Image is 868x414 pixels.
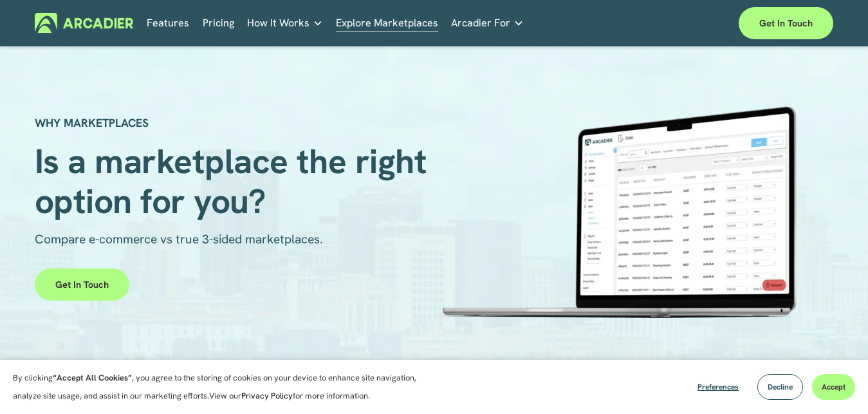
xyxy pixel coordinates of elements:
[822,382,845,392] span: Accept
[247,14,309,32] span: How It Works
[768,382,793,392] span: Decline
[757,374,803,400] button: Decline
[35,13,133,33] img: Arcadier
[451,14,510,32] span: Arcadier For
[812,374,855,400] button: Accept
[451,13,524,33] a: folder dropdown
[35,231,323,247] span: Compare e-commerce vs true 3-sided marketplaces.
[697,382,739,392] span: Preferences
[35,268,129,301] a: Get in touch
[35,139,436,224] span: Is a marketplace the right option for you?
[53,372,132,383] strong: “Accept All Cookies”
[688,374,748,400] button: Preferences
[336,13,438,33] a: Explore Marketplaces
[13,369,431,405] p: By clicking , you agree to the storing of cookies on your device to enhance site navigation, anal...
[739,7,833,39] a: Get in touch
[35,115,149,130] strong: WHY MARKETPLACES
[241,390,293,401] a: Privacy Policy
[247,13,323,33] a: folder dropdown
[203,13,234,33] a: Pricing
[147,13,189,33] a: Features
